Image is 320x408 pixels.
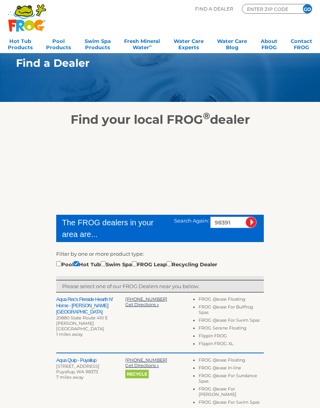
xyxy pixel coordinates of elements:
a: PoolProducts [46,36,71,51]
sup: ® [203,110,210,121]
a: Fresh MineralWater∞ [124,36,160,51]
div: [STREET_ADDRESS] [56,363,125,369]
li: FROG Serene Floating [199,325,264,333]
h2: Aqua Rec's Fireside Hearth N' Home - [PERSON_NAME][GEOGRAPHIC_DATA] [56,296,125,315]
p: Please select one of our FROG Dealers near you below. [62,282,258,290]
a: Hot TubProducts [8,36,33,51]
div: 20880 State Route 410 E [56,315,125,321]
a: AboutFROG [261,36,277,51]
input: GO [303,4,312,13]
a: Water CareExperts [174,36,204,51]
a: Swim SpaProducts [85,36,111,51]
a: Get Directions » [125,302,159,307]
span: Recycle [125,370,149,378]
li: FROG @ease For [PERSON_NAME] [199,386,264,399]
li: FROG @ease For Swim Spas [199,399,264,407]
li: Flippin FROG [199,333,264,341]
span: 1 miles away [56,331,83,337]
li: FROG @ease Floating [199,357,264,365]
label: Filter by one or more product type: [56,250,144,258]
a: Water CareBlog [217,36,247,51]
h2: Aqua Quip - Puyallup [56,357,125,363]
a: [PHONE_NUMBER] [125,357,167,363]
div: Puyallup, WA 98373 [56,369,125,374]
sup: ∞ [149,44,152,48]
li: Flippin FROG XL [199,341,264,349]
div: The FROG dealers in your area are... [62,217,163,240]
input: Zip Code Form [246,5,293,12]
span: 7 miles away [56,374,84,380]
h2: Find your local FROG dealer [4,112,316,127]
span: Search Again: [174,217,209,224]
li: FROG @ease For Swim Spas [199,317,264,325]
div: [PERSON_NAME][GEOGRAPHIC_DATA] [56,321,125,331]
a: [PHONE_NUMBER] [125,296,167,302]
li: FROG @ease For Bullfrog Spas [199,304,264,317]
input: Submit [245,217,257,228]
div: Pool Hot Tub Swim Spa FROG Leap Recycling Dealer [56,260,217,268]
li: FROG @ease For Sundance Spas [199,373,264,386]
p: Find A Dealer [195,4,233,14]
li: FROG @ease Floating [199,296,264,304]
h1: Find a Dealer [16,57,284,69]
li: FROG @ease In-line [199,365,264,373]
a: ContactFROG [291,36,312,51]
a: Get Directions » [125,363,159,368]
